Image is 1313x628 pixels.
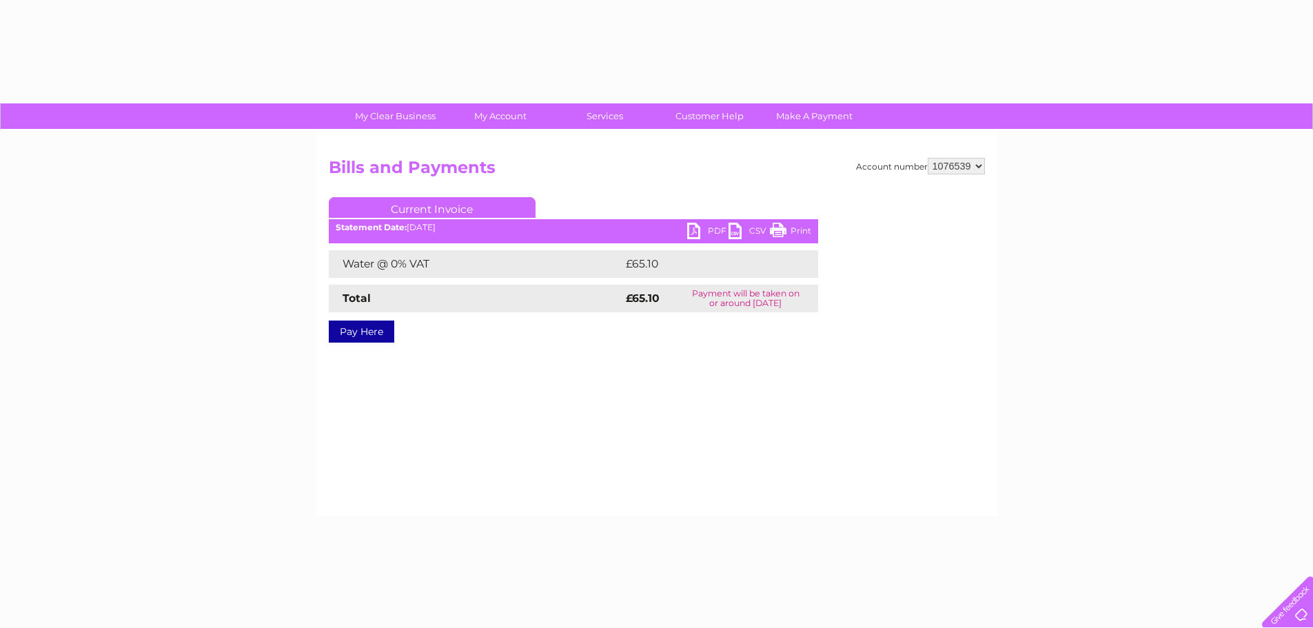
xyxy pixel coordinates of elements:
[687,223,729,243] a: PDF
[338,103,452,129] a: My Clear Business
[729,223,770,243] a: CSV
[770,223,811,243] a: Print
[343,292,371,305] strong: Total
[548,103,662,129] a: Services
[622,250,789,278] td: £65.10
[329,223,818,232] div: [DATE]
[626,292,660,305] strong: £65.10
[856,158,985,174] div: Account number
[329,197,536,218] a: Current Invoice
[673,285,818,312] td: Payment will be taken on or around [DATE]
[653,103,766,129] a: Customer Help
[443,103,557,129] a: My Account
[336,222,407,232] b: Statement Date:
[329,321,394,343] a: Pay Here
[757,103,871,129] a: Make A Payment
[329,158,985,184] h2: Bills and Payments
[329,250,622,278] td: Water @ 0% VAT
